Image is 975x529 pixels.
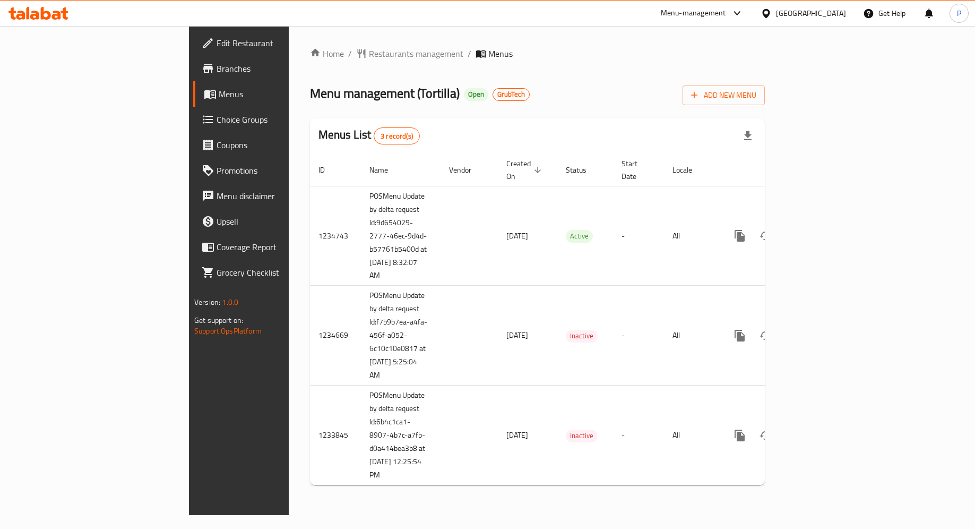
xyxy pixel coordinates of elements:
[318,164,339,176] span: ID
[735,123,761,149] div: Export file
[217,139,343,151] span: Coupons
[193,158,352,183] a: Promotions
[193,234,352,260] a: Coverage Report
[374,127,420,144] div: Total records count
[753,423,778,448] button: Change Status
[449,164,485,176] span: Vendor
[217,37,343,49] span: Edit Restaurant
[193,260,352,285] a: Grocery Checklist
[506,229,528,243] span: [DATE]
[566,430,598,442] span: Inactive
[194,295,220,309] span: Version:
[957,7,961,19] span: P
[493,90,529,99] span: GrubTech
[613,386,664,485] td: -
[613,186,664,286] td: -
[193,183,352,209] a: Menu disclaimer
[664,386,719,485] td: All
[310,154,838,486] table: enhanced table
[361,286,441,386] td: POSMenu Update by delta request Id:f7b9b7ea-a4fa-456f-a052-6c10c10e0817 at [DATE] 5:25:04 AM
[464,90,488,99] span: Open
[566,430,598,442] div: Inactive
[566,164,600,176] span: Status
[217,215,343,228] span: Upsell
[727,223,753,249] button: more
[664,186,719,286] td: All
[217,190,343,202] span: Menu disclaimer
[488,47,513,60] span: Menus
[222,295,238,309] span: 1.0.0
[622,157,651,183] span: Start Date
[374,131,419,141] span: 3 record(s)
[194,324,262,338] a: Support.OpsPlatform
[193,209,352,234] a: Upsell
[506,428,528,442] span: [DATE]
[194,313,243,327] span: Get support on:
[664,286,719,386] td: All
[464,88,488,101] div: Open
[468,47,471,60] li: /
[356,47,463,60] a: Restaurants management
[369,47,463,60] span: Restaurants management
[566,330,598,342] span: Inactive
[193,132,352,158] a: Coupons
[193,81,352,107] a: Menus
[193,107,352,132] a: Choice Groups
[310,81,460,105] span: Menu management ( Tortilla )
[753,323,778,348] button: Change Status
[217,62,343,75] span: Branches
[217,113,343,126] span: Choice Groups
[369,164,402,176] span: Name
[727,323,753,348] button: more
[691,89,756,102] span: Add New Menu
[719,154,838,186] th: Actions
[753,223,778,249] button: Change Status
[361,386,441,485] td: POSMenu Update by delta request Id:6b4c1ca1-8907-4b7c-a7fb-d0a414bea3b8 at [DATE] 12:25:54 PM
[506,157,545,183] span: Created On
[683,86,765,105] button: Add New Menu
[193,30,352,56] a: Edit Restaurant
[217,164,343,177] span: Promotions
[727,423,753,448] button: more
[193,56,352,81] a: Branches
[566,230,593,243] div: Active
[361,186,441,286] td: POSMenu Update by delta request Id:9d654029-2777-46ec-9d4d-b57761b5400d at [DATE] 8:32:07 AM
[318,127,420,144] h2: Menus List
[661,7,726,20] div: Menu-management
[613,286,664,386] td: -
[506,328,528,342] span: [DATE]
[672,164,706,176] span: Locale
[219,88,343,100] span: Menus
[217,241,343,253] span: Coverage Report
[566,230,593,242] span: Active
[776,7,846,19] div: [GEOGRAPHIC_DATA]
[217,266,343,279] span: Grocery Checklist
[310,47,765,60] nav: breadcrumb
